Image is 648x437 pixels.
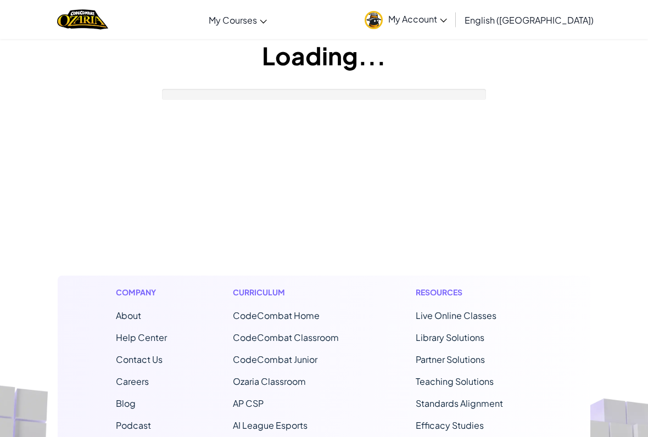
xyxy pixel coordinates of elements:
a: Podcast [116,419,151,431]
a: Help Center [116,332,167,343]
h1: Company [116,287,167,298]
a: AP CSP [233,397,264,409]
span: English ([GEOGRAPHIC_DATA]) [465,14,594,26]
span: CodeCombat Home [233,310,320,321]
a: CodeCombat Junior [233,354,317,365]
a: Efficacy Studies [416,419,484,431]
img: avatar [365,11,383,29]
a: CodeCombat Classroom [233,332,339,343]
img: Home [57,8,108,31]
a: Careers [116,376,149,387]
a: English ([GEOGRAPHIC_DATA]) [459,5,599,35]
a: Ozaria by CodeCombat logo [57,8,108,31]
a: AI League Esports [233,419,308,431]
a: Live Online Classes [416,310,496,321]
a: Partner Solutions [416,354,485,365]
h1: Curriculum [233,287,350,298]
span: Contact Us [116,354,163,365]
a: Teaching Solutions [416,376,494,387]
a: My Courses [203,5,272,35]
span: My Courses [209,14,257,26]
a: Ozaria Classroom [233,376,306,387]
span: My Account [388,13,447,25]
a: Standards Alignment [416,397,503,409]
a: Blog [116,397,136,409]
a: Library Solutions [416,332,484,343]
a: My Account [359,2,453,37]
h1: Resources [416,287,533,298]
a: About [116,310,141,321]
